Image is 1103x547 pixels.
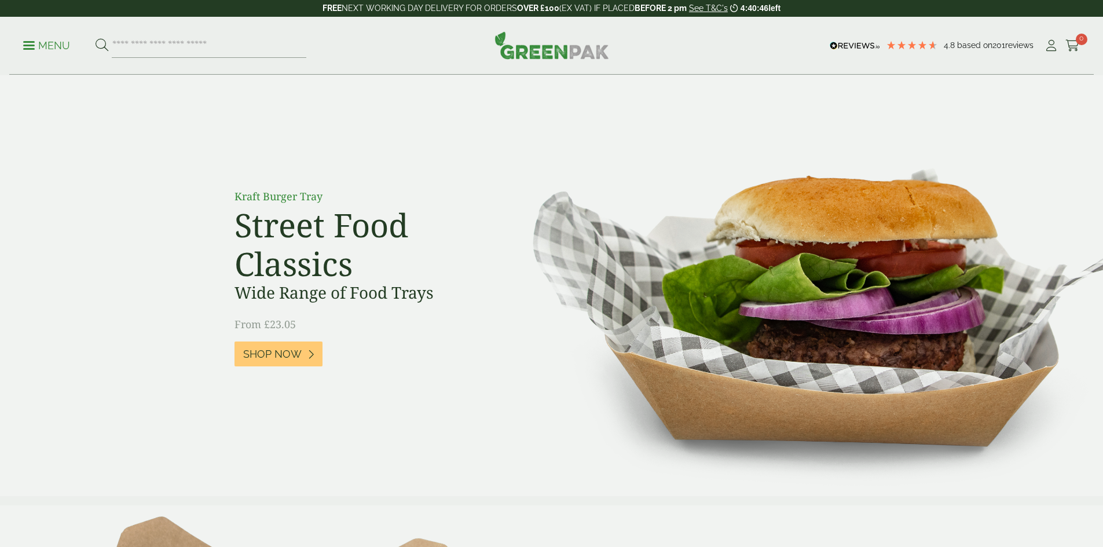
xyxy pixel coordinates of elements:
h3: Wide Range of Food Trays [234,283,495,303]
img: GreenPak Supplies [494,31,609,59]
img: Street Food Classics [496,75,1103,496]
h2: Street Food Classics [234,205,495,283]
i: My Account [1044,40,1058,52]
strong: OVER £100 [517,3,559,13]
span: 201 [992,41,1005,50]
span: 0 [1076,34,1087,45]
a: Shop Now [234,342,323,366]
a: Menu [23,39,70,50]
strong: FREE [323,3,342,13]
span: 4.8 [944,41,957,50]
span: reviews [1005,41,1034,50]
i: Cart [1065,40,1080,52]
span: Shop Now [243,348,302,361]
p: Kraft Burger Tray [234,189,495,204]
span: left [768,3,780,13]
span: From £23.05 [234,317,296,331]
img: REVIEWS.io [830,42,880,50]
span: Based on [957,41,992,50]
p: Menu [23,39,70,53]
div: 4.79 Stars [886,40,938,50]
a: See T&C's [689,3,728,13]
a: 0 [1065,37,1080,54]
span: 4:40:46 [741,3,768,13]
strong: BEFORE 2 pm [635,3,687,13]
